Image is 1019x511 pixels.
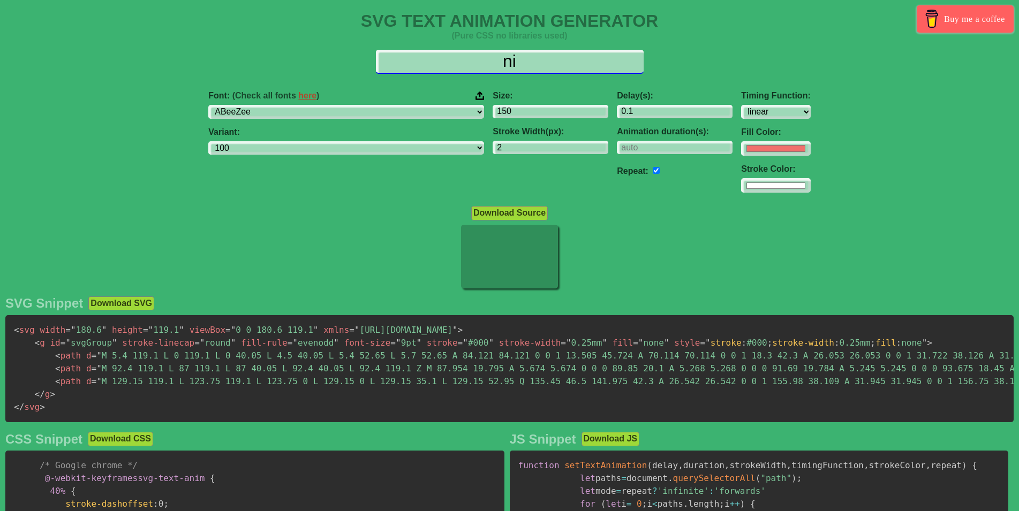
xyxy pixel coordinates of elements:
[45,473,205,483] span: svg-text-anim
[65,499,153,509] span: stroke-dashoffset
[493,105,608,118] input: 100
[647,460,652,470] span: (
[14,325,35,335] span: svg
[730,499,740,509] span: ++
[179,325,184,335] span: "
[349,325,354,335] span: =
[40,325,65,335] span: width
[396,338,401,348] span: "
[488,338,494,348] span: "
[741,127,810,137] label: Fill Color:
[750,499,756,509] span: {
[627,499,632,509] span: =
[741,91,810,101] label: Timing Function:
[756,473,761,483] span: (
[92,376,97,386] span: =
[96,376,102,386] span: "
[653,167,660,174] input: auto
[786,460,791,470] span: ,
[674,338,700,348] span: style
[349,325,457,335] span: [URL][DOMAIN_NAME]
[471,206,548,220] button: Download Source
[709,486,714,496] span: :
[65,338,71,348] span: "
[92,363,97,373] span: =
[292,338,298,348] span: "
[55,363,81,373] span: path
[50,389,55,399] span: >
[580,473,595,483] span: let
[71,325,76,335] span: "
[652,460,962,470] span: delay duration strokeWidth timingFunction strokeColor repeat
[724,460,730,470] span: ,
[232,91,320,100] span: (Check all fonts )
[35,389,45,399] span: </
[962,460,967,470] span: )
[499,338,561,348] span: stroke-width
[617,127,733,136] label: Animation duration(s):
[344,338,391,348] span: font-size
[323,325,349,335] span: xmlns
[719,499,724,509] span: ;
[5,432,82,447] h2: CSS Snippet
[652,499,658,509] span: <
[580,499,595,509] span: for
[288,338,293,348] span: =
[923,10,941,28] img: Buy me a coffee
[700,338,710,348] span: ="
[40,460,138,470] span: /* Google chrome */
[354,325,360,335] span: "
[875,338,896,348] span: fill
[683,499,689,509] span: .
[5,296,83,311] h2: SVG Snippet
[194,338,200,348] span: =
[642,499,647,509] span: ;
[86,376,92,386] span: d
[711,338,742,348] span: stroke
[427,338,458,348] span: stroke
[71,486,76,496] span: {
[55,376,81,386] span: path
[580,486,595,496] span: let
[88,432,153,446] button: Download CSS
[50,486,65,496] span: 40%
[200,338,205,348] span: "
[163,499,169,509] span: ;
[417,338,422,348] span: "
[55,350,81,361] span: path
[616,486,622,496] span: =
[92,350,97,361] span: =
[45,473,138,483] span: @-webkit-keyframes
[458,325,463,335] span: >
[86,363,92,373] span: d
[208,91,319,101] span: Font:
[14,402,24,412] span: </
[668,473,673,483] span: .
[88,296,154,310] button: Download SVG
[55,350,61,361] span: <
[493,91,608,101] label: Size:
[606,499,621,509] span: let
[741,164,810,174] label: Stroke Color:
[870,338,875,348] span: ;
[896,338,902,348] span: :
[617,91,733,101] label: Delay(s):
[652,486,658,496] span: ?
[617,141,733,154] input: auto
[601,499,606,509] span: (
[231,338,236,348] span: "
[458,338,494,348] span: #000
[40,402,45,412] span: >
[390,338,421,348] span: 9pt
[458,338,463,348] span: =
[35,338,45,348] span: g
[760,473,791,483] span: "path"
[241,338,288,348] span: fill-rule
[637,499,642,509] span: 0
[613,338,633,348] span: fill
[834,338,840,348] span: :
[714,486,766,496] span: 'forwards'
[148,325,154,335] span: "
[190,325,225,335] span: viewBox
[122,338,194,348] span: stroke-linecap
